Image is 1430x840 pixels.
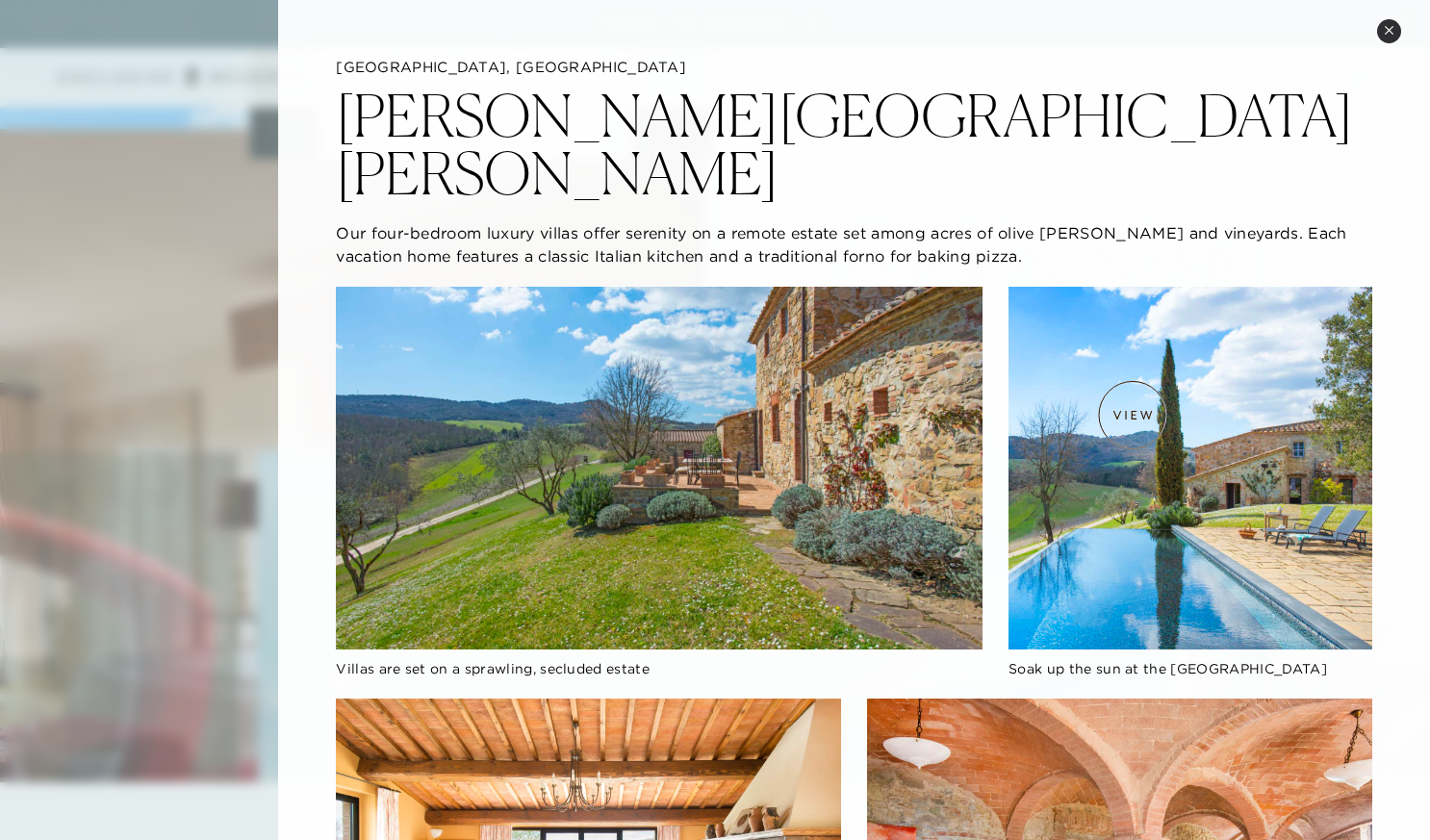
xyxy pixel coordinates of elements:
iframe: Qualified Messenger [1341,751,1430,840]
span: Villas are set on a sprawling, secluded estate [336,660,650,677]
span: Soak up the sun at the [GEOGRAPHIC_DATA] [1009,660,1327,677]
p: Our four-bedroom luxury villas offer serenity on a remote estate set among acres of olive [PERSON... [336,221,1372,267]
h5: [GEOGRAPHIC_DATA], [GEOGRAPHIC_DATA] [336,58,1372,77]
h2: [PERSON_NAME][GEOGRAPHIC_DATA][PERSON_NAME] [336,87,1372,202]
